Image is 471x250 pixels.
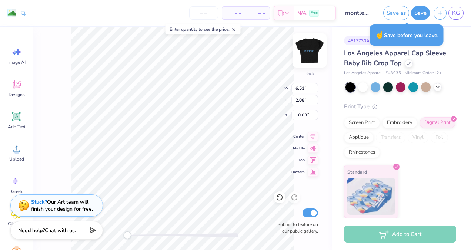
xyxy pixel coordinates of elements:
[344,36,374,45] div: # 517730A
[383,6,409,20] button: Save as
[344,147,380,158] div: Rhinestones
[344,70,382,76] span: Los Angeles Apparel
[382,117,417,128] div: Embroidery
[31,198,93,213] div: Our Art team will finish your design for free.
[45,227,76,234] span: Chat with us.
[8,59,26,65] span: Image AI
[305,70,314,77] div: Back
[375,30,384,40] span: ☝️
[291,145,305,151] span: Middle
[189,6,218,20] input: – –
[250,9,265,17] span: – –
[18,227,45,234] strong: Need help?
[291,134,305,139] span: Center
[411,6,430,20] button: Save
[420,117,455,128] div: Digital Print
[124,231,131,239] div: Accessibility label
[370,24,444,46] div: Save before you leave.
[297,9,306,17] span: N/A
[8,124,26,130] span: Add Text
[344,132,374,143] div: Applique
[344,102,456,111] div: Print Type
[291,169,305,175] span: Bottom
[311,10,318,16] span: Free
[11,188,23,194] span: Greek
[295,36,324,65] img: Back
[408,132,428,143] div: Vinyl
[344,49,446,68] span: Los Angeles Apparel Cap Sleeve Baby Rib Crop Top
[405,70,442,76] span: Minimum Order: 12 +
[274,221,318,234] label: Submit to feature on our public gallery.
[31,198,47,205] strong: Stuck?
[166,24,241,34] div: Enter quantity to see the price.
[340,6,376,20] input: Untitled Design
[347,178,395,215] img: Standard
[291,157,305,163] span: Top
[385,70,401,76] span: # 43035
[431,132,448,143] div: Foil
[376,132,405,143] div: Transfers
[9,92,25,98] span: Designs
[227,9,241,17] span: – –
[448,7,464,20] a: KG
[4,221,29,233] span: Clipart & logos
[347,168,367,176] span: Standard
[452,9,460,17] span: KG
[344,117,380,128] div: Screen Print
[9,156,24,162] span: Upload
